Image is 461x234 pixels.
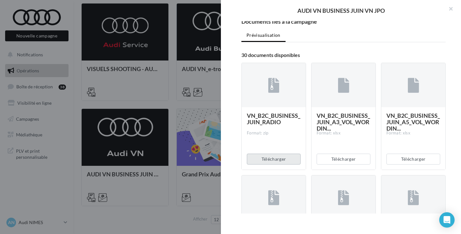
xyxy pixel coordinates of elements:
div: Format: zip [247,130,301,136]
span: VN_B2C_BUSINESS_JUIN_A5_VOL_WORDIN... [386,112,440,132]
button: Télécharger [317,154,370,165]
div: Format: xlsx [386,130,440,136]
div: Documents liés à la campagne [241,19,341,24]
div: 30 documents disponibles [241,52,446,58]
div: AUDI VN BUSINESS JUIN VN JPO [231,8,451,13]
span: VN_B2C_BUSINESS_JUIN_RADIO [247,112,300,125]
button: Télécharger [386,154,440,165]
div: Format: xlsx [317,130,370,136]
span: VN_B2C_BUSINESS_JUIN_A3_VOL_WORDIN... [317,112,370,132]
button: Télécharger [247,154,301,165]
div: Open Intercom Messenger [439,212,455,228]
